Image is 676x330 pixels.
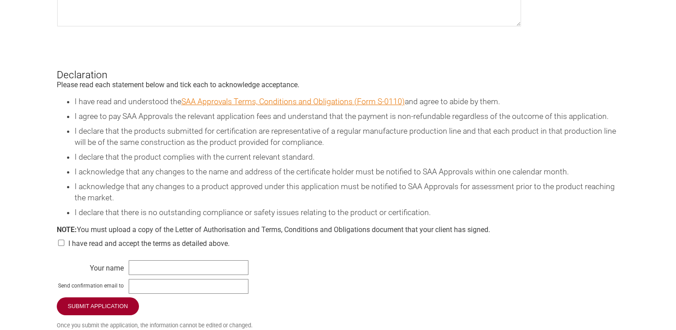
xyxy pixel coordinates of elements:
[75,152,620,163] li: I declare that the product complies with the current relevant standard.
[57,280,124,289] div: Send confirmation email to
[181,97,405,106] a: SAA Approvals Terms, Conditions and Obligations (Form S-0110)
[75,207,620,218] li: I declare that there is no outstanding compliance or safety issues relating to the product or cer...
[57,297,139,315] input: Submit Application
[75,126,620,148] li: I declare that the products submitted for certification are representative of a regular manufactu...
[57,225,77,234] strong: NOTE:
[75,111,620,122] li: I agree to pay SAA Approvals the relevant application fees and understand that the payment is non...
[75,166,620,178] li: I acknowledge that any changes to the name and address of the certificate holder must be notified...
[57,225,620,251] div: You must upload a copy of the Letter of Authorisation and Terms, Conditions and Obligations docum...
[75,181,620,203] li: I acknowledge that any changes to a product approved under this application must be notified to S...
[57,262,124,271] div: Your name
[57,322,620,329] small: Once you submit the application, the information cannot be edited or changed.
[75,96,620,107] li: I have read and understood the and agree to abide by them.
[57,234,620,251] div: I have read and accept the terms as detailed above.
[57,54,620,80] h3: Declaration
